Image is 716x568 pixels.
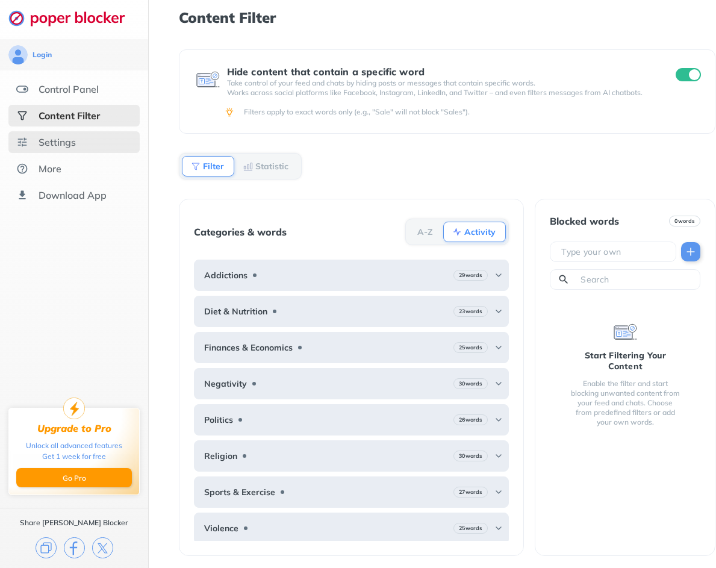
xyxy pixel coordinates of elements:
[459,379,482,388] b: 30 words
[92,537,113,558] img: x.svg
[459,343,482,352] b: 25 words
[16,83,28,95] img: features.svg
[204,415,233,425] b: Politics
[459,307,482,316] b: 23 words
[63,398,85,419] img: upgrade-to-pro.svg
[459,271,482,279] b: 29 words
[452,227,462,237] img: Activity
[8,10,138,27] img: logo-webpage.svg
[26,440,122,451] div: Unlock all advanced features
[227,78,655,88] p: Take control of your feed and chats by hiding posts or messages that contain specific words.
[42,451,106,462] div: Get 1 week for free
[227,66,655,77] div: Hide content that contain a specific word
[204,307,267,316] b: Diet & Nutrition
[39,163,61,175] div: More
[33,50,52,60] div: Login
[464,228,496,236] b: Activity
[39,189,107,201] div: Download App
[204,487,275,497] b: Sports & Exercise
[204,270,247,280] b: Addictions
[39,110,100,122] div: Content Filter
[16,136,28,148] img: settings.svg
[459,416,482,424] b: 26 words
[36,537,57,558] img: copy.svg
[16,110,28,122] img: social-selected.svg
[204,451,237,461] b: Religion
[16,189,28,201] img: download-app.svg
[194,226,287,237] div: Categories & words
[179,10,716,25] h1: Content Filter
[674,217,695,225] b: 0 words
[203,163,224,170] b: Filter
[37,423,111,434] div: Upgrade to Pro
[39,83,99,95] div: Control Panel
[560,246,671,258] input: Type your own
[459,452,482,460] b: 30 words
[255,163,288,170] b: Statistic
[39,136,76,148] div: Settings
[20,518,128,528] div: Share [PERSON_NAME] Blocker
[459,524,482,532] b: 25 words
[8,45,28,64] img: avatar.svg
[191,161,201,171] img: Filter
[417,228,433,236] b: A-Z
[16,163,28,175] img: about.svg
[204,523,238,533] b: Violence
[579,273,695,286] input: Search
[64,537,85,558] img: facebook.svg
[569,350,681,372] div: Start Filtering Your Content
[569,379,681,427] div: Enable the filter and start blocking unwanted content from your feed and chats. Choose from prede...
[550,216,619,226] div: Blocked words
[227,88,655,98] p: Works across social platforms like Facebook, Instagram, LinkedIn, and Twitter – and even filters ...
[244,107,699,117] div: Filters apply to exact words only (e.g., "Sale" will not block "Sales").
[243,161,253,171] img: Statistic
[16,468,132,487] button: Go Pro
[204,379,247,389] b: Negativity
[204,343,293,352] b: Finances & Economics
[459,488,482,496] b: 27 words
